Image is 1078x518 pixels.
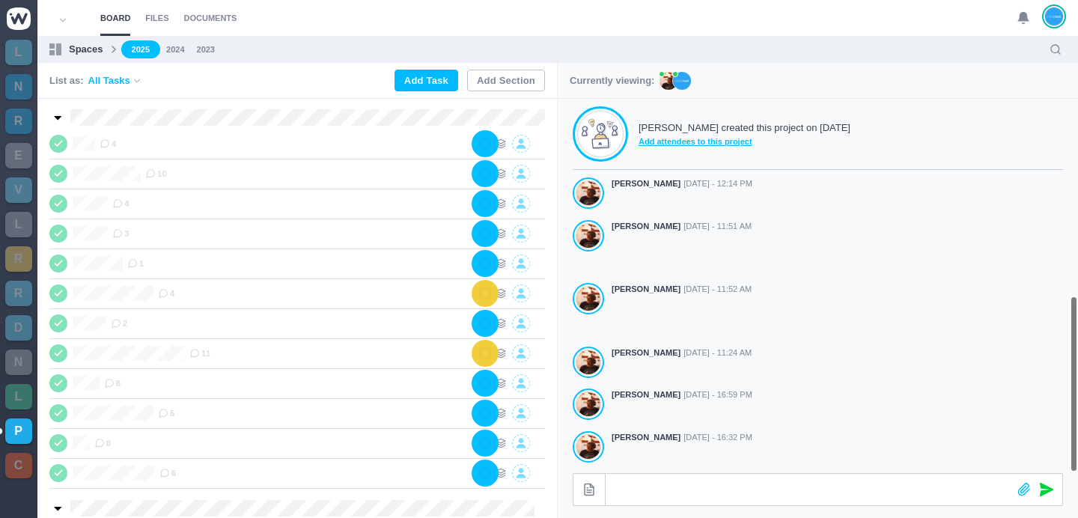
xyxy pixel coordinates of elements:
[5,315,32,341] a: D
[639,121,850,135] p: [PERSON_NAME] created this project on [DATE]
[683,177,752,190] span: [DATE] - 12:14 PM
[49,73,142,88] div: List as:
[612,283,680,296] strong: [PERSON_NAME]
[576,434,600,460] img: Antonio Lopes
[576,180,600,206] img: Antonio Lopes
[5,212,32,237] a: L
[683,388,752,401] span: [DATE] - 16:59 PM
[612,177,680,190] strong: [PERSON_NAME]
[5,453,32,478] a: C
[612,347,680,359] strong: [PERSON_NAME]
[582,118,619,150] img: No messages
[5,143,32,168] a: E
[467,70,545,91] button: Add Section
[166,43,184,56] a: 2024
[576,286,600,311] img: Antonio Lopes
[5,246,32,272] a: R
[612,388,680,401] strong: [PERSON_NAME]
[576,223,600,249] img: Antonio Lopes
[673,72,691,90] img: JT
[5,418,32,444] a: P
[5,281,32,306] a: R
[683,220,752,233] span: [DATE] - 11:51 AM
[5,384,32,409] a: L
[88,73,130,88] span: All Tasks
[576,391,600,417] img: Antonio Lopes
[576,350,600,375] img: Antonio Lopes
[683,283,752,296] span: [DATE] - 11:52 AM
[683,431,752,444] span: [DATE] - 16:32 PM
[612,220,680,233] strong: [PERSON_NAME]
[7,7,31,30] img: winio
[639,135,850,148] span: Add attendees to this project
[395,70,458,91] button: Add Task
[1045,7,1063,26] img: João Tosta
[660,72,677,90] img: AL
[5,350,32,375] a: N
[612,431,680,444] strong: [PERSON_NAME]
[683,347,752,359] span: [DATE] - 11:24 AM
[197,43,215,56] a: 2023
[570,73,654,88] p: Currently viewing:
[121,40,160,59] a: 2025
[5,109,32,134] a: R
[69,42,103,57] p: Spaces
[49,43,61,55] img: spaces
[5,177,32,203] a: V
[5,74,32,100] a: N
[5,40,32,65] a: L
